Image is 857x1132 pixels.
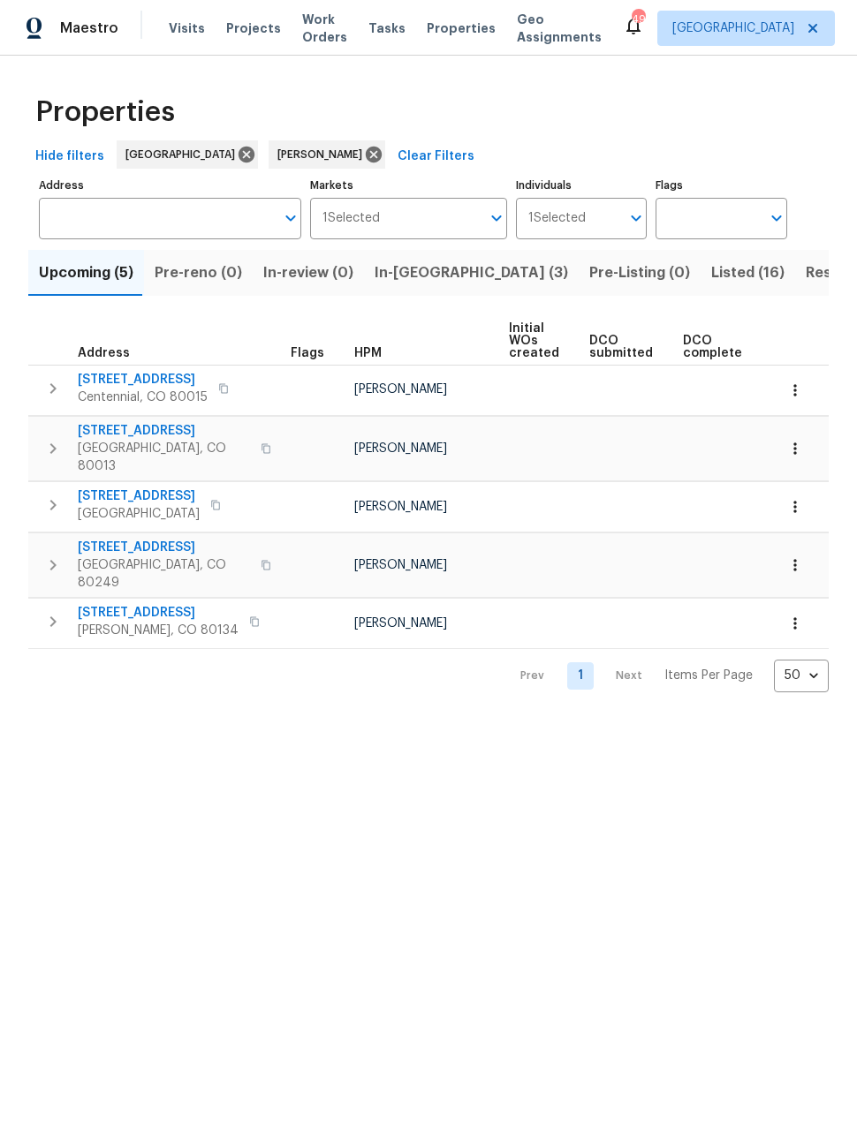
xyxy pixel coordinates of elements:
[375,260,568,285] span: In-[GEOGRAPHIC_DATA] (3)
[683,335,742,359] span: DCO complete
[354,442,447,455] span: [PERSON_NAME]
[277,146,369,163] span: [PERSON_NAME]
[35,146,104,168] span: Hide filters
[368,22,406,34] span: Tasks
[28,140,111,173] button: Hide filters
[664,667,753,684] p: Items Per Page
[78,505,200,523] span: [GEOGRAPHIC_DATA]
[39,260,133,285] span: Upcoming (5)
[302,11,347,46] span: Work Orders
[391,140,482,173] button: Clear Filters
[672,19,794,37] span: [GEOGRAPHIC_DATA]
[78,347,130,359] span: Address
[155,260,242,285] span: Pre-reno (0)
[78,487,200,505] span: [STREET_ADDRESS]
[427,19,496,37] span: Properties
[711,260,785,285] span: Listed (16)
[354,501,447,513] span: [PERSON_NAME]
[589,335,653,359] span: DCO submitted
[269,140,385,169] div: [PERSON_NAME]
[504,660,829,692] nav: Pagination Navigation
[398,146,474,168] span: Clear Filters
[774,653,829,698] div: 50
[291,347,324,359] span: Flags
[117,140,258,169] div: [GEOGRAPHIC_DATA]
[354,347,382,359] span: HPM
[310,180,507,191] label: Markets
[322,211,380,226] span: 1 Selected
[78,556,250,592] span: [GEOGRAPHIC_DATA], CO 80249
[78,389,208,406] span: Centennial, CO 80015
[263,260,353,285] span: In-review (0)
[516,180,648,191] label: Individuals
[78,371,208,389] span: [STREET_ADDRESS]
[78,622,239,639] span: [PERSON_NAME], CO 80134
[632,11,644,28] div: 49
[78,604,239,622] span: [STREET_ADDRESS]
[78,539,250,556] span: [STREET_ADDRESS]
[60,19,118,37] span: Maestro
[354,383,447,396] span: [PERSON_NAME]
[354,559,447,571] span: [PERSON_NAME]
[169,19,205,37] span: Visits
[226,19,281,37] span: Projects
[589,260,690,285] span: Pre-Listing (0)
[484,206,509,230] button: Open
[278,206,303,230] button: Open
[656,180,787,191] label: Flags
[35,103,175,121] span: Properties
[78,440,250,475] span: [GEOGRAPHIC_DATA], CO 80013
[125,146,242,163] span: [GEOGRAPHIC_DATA]
[624,206,648,230] button: Open
[567,662,594,690] a: Goto page 1
[354,617,447,630] span: [PERSON_NAME]
[528,211,586,226] span: 1 Selected
[509,322,559,359] span: Initial WOs created
[39,180,301,191] label: Address
[764,206,789,230] button: Open
[78,422,250,440] span: [STREET_ADDRESS]
[517,11,602,46] span: Geo Assignments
